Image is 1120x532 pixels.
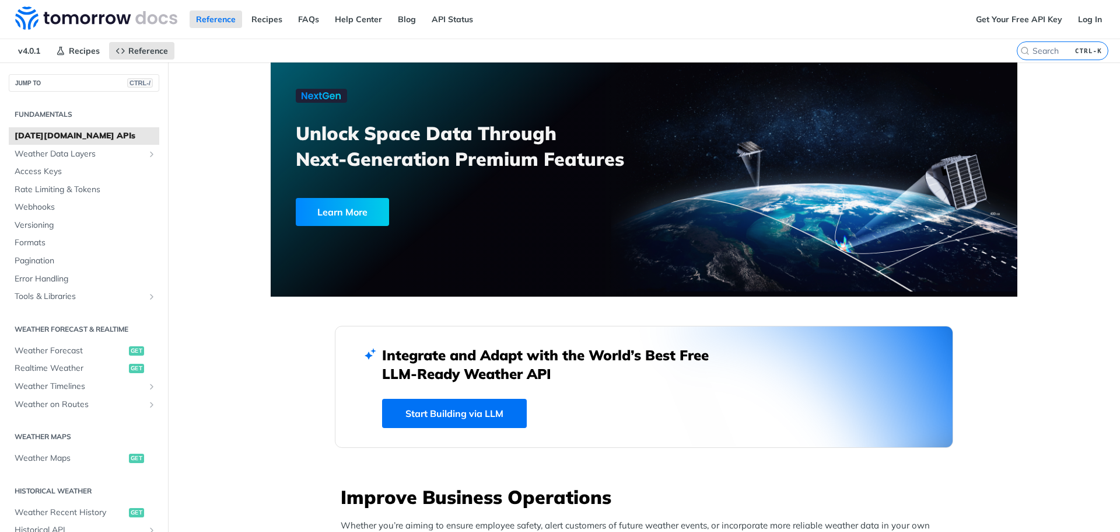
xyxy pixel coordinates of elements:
h2: Weather Maps [9,432,159,442]
a: Access Keys [9,163,159,180]
span: [DATE][DOMAIN_NAME] APIs [15,130,156,142]
span: Error Handling [15,273,156,285]
a: Webhooks [9,199,159,216]
a: Reference [190,11,242,28]
span: CTRL-/ [127,78,153,88]
a: Weather Forecastget [9,342,159,360]
a: Reference [109,42,174,60]
a: Recipes [245,11,289,28]
a: Rate Limiting & Tokens [9,181,159,199]
h3: Improve Business Operations [341,484,953,510]
a: Pagination [9,252,159,270]
button: Show subpages for Weather on Routes [147,400,156,409]
span: Weather Maps [15,453,126,464]
span: Versioning [15,220,156,231]
a: Recipes [50,42,106,60]
span: Tools & Libraries [15,291,144,302]
span: get [129,508,144,517]
span: get [129,364,144,373]
a: Error Handling [9,270,159,288]
span: Realtime Weather [15,363,126,374]
span: Webhooks [15,201,156,213]
a: Formats [9,234,159,252]
span: Weather Timelines [15,381,144,392]
span: Pagination [15,255,156,267]
img: Tomorrow.io Weather API Docs [15,6,177,30]
h3: Unlock Space Data Through Next-Generation Premium Features [296,120,657,172]
a: Realtime Weatherget [9,360,159,377]
span: v4.0.1 [12,42,47,60]
span: Weather Recent History [15,507,126,519]
span: Rate Limiting & Tokens [15,184,156,196]
span: get [129,454,144,463]
img: NextGen [296,89,347,103]
a: Learn More [296,198,584,226]
a: FAQs [292,11,325,28]
a: Blog [391,11,422,28]
a: Start Building via LLM [382,399,527,428]
a: Get Your Free API Key [970,11,1069,28]
a: [DATE][DOMAIN_NAME] APIs [9,127,159,145]
a: Weather Data LayersShow subpages for Weather Data Layers [9,145,159,163]
h2: Integrate and Adapt with the World’s Best Free LLM-Ready Weather API [382,346,726,383]
a: Weather on RoutesShow subpages for Weather on Routes [9,396,159,413]
a: Log In [1072,11,1108,28]
span: Weather on Routes [15,399,144,411]
span: Formats [15,237,156,249]
a: Weather Recent Historyget [9,504,159,521]
a: Tools & LibrariesShow subpages for Tools & Libraries [9,288,159,305]
button: JUMP TOCTRL-/ [9,74,159,92]
a: Versioning [9,217,159,234]
span: Weather Data Layers [15,148,144,160]
span: Recipes [69,46,100,56]
button: Show subpages for Weather Timelines [147,382,156,391]
span: get [129,346,144,356]
a: Weather Mapsget [9,450,159,467]
a: Weather TimelinesShow subpages for Weather Timelines [9,378,159,395]
span: Weather Forecast [15,345,126,357]
span: Access Keys [15,166,156,178]
div: Learn More [296,198,389,226]
svg: Search [1020,46,1030,55]
h2: Historical Weather [9,486,159,496]
h2: Fundamentals [9,109,159,120]
h2: Weather Forecast & realtime [9,324,159,335]
button: Show subpages for Tools & Libraries [147,292,156,301]
a: Help Center [328,11,388,28]
button: Show subpages for Weather Data Layers [147,149,156,159]
a: API Status [425,11,480,28]
span: Reference [128,46,168,56]
kbd: CTRL-K [1072,45,1105,57]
